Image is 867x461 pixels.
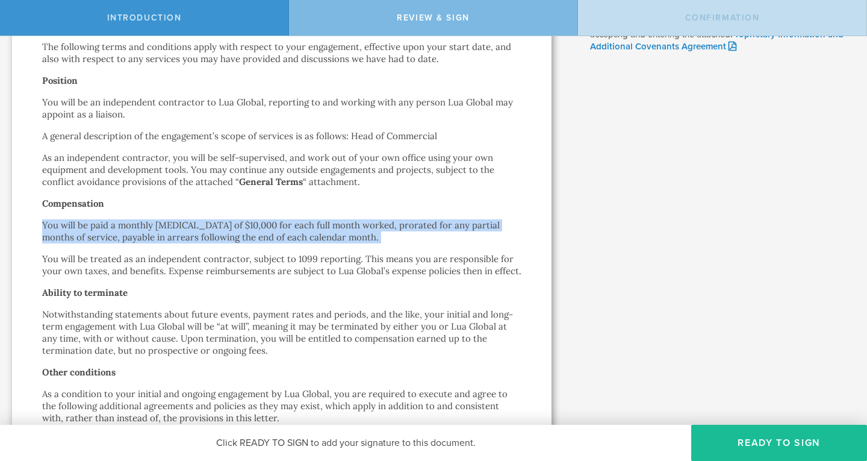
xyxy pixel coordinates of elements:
strong: Position [42,75,78,86]
strong: Compensation [42,198,104,209]
p: The following terms and conditions apply with respect to your engagement, effective upon your sta... [42,41,521,65]
strong: Ability to terminate [42,287,128,298]
p: You will be paid a monthly [MEDICAL_DATA] of $10,000 for each full month worked, prorated for any... [42,219,521,243]
button: Ready to Sign [691,425,867,461]
p: You will be an independent contractor to Lua Global, reporting to and working with any person Lua... [42,96,521,121]
p: You will be treated as an independent contractor, subject to 1099 reporting. This means you are r... [42,253,521,277]
span: Review & sign [397,13,470,23]
li: accepting and entering the attached [590,29,849,53]
p: As an independent contractor, you will be self-supervised, and work out of your own office using ... [42,152,521,188]
p: A general description of the engagement’s scope of services is as follows: Head of Commercial [42,130,521,142]
span: Confirmation [685,13,760,23]
span: Introduction [107,13,182,23]
iframe: Chat Widget [807,367,867,425]
p: Notwithstanding statements about future events, payment rates and periods, and the like, your ini... [42,309,521,357]
p: As a condition to your initial and ongoing engagement by Lua Global, you are required to execute ... [42,388,521,424]
strong: Other conditions [42,366,116,378]
strong: General Terms [239,176,303,187]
